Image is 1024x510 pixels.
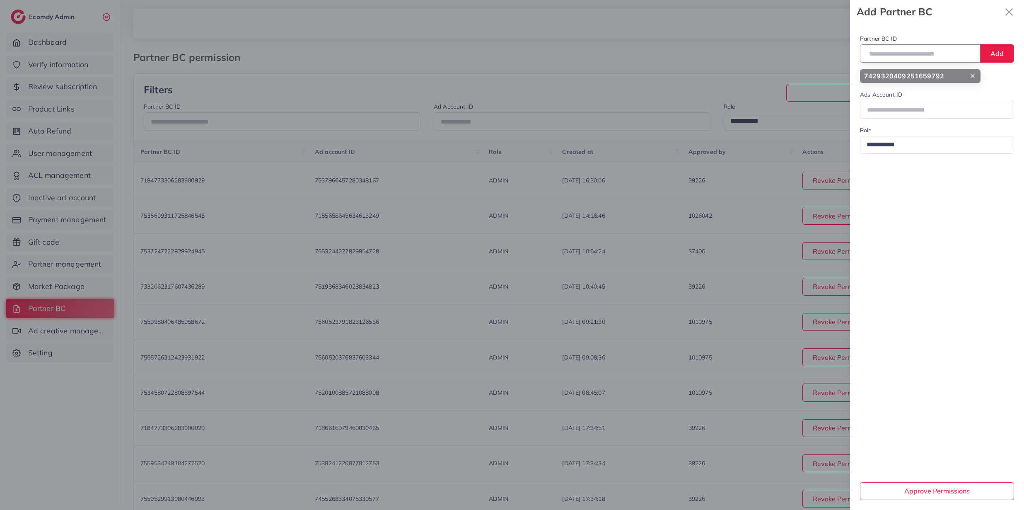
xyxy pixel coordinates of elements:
span: Approve Permissions [904,487,970,495]
label: Ads Account ID [860,90,902,99]
label: Partner BC ID [860,34,897,43]
button: Approve Permissions [860,482,1014,500]
label: Role [860,126,872,134]
input: Search for option [864,138,1003,152]
svg: x [1001,4,1017,20]
strong: Add Partner BC [857,5,1001,19]
button: Close [1001,3,1017,20]
strong: 7429320409251659792 [864,71,944,81]
button: Add [980,44,1014,62]
div: Search for option [860,136,1014,154]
